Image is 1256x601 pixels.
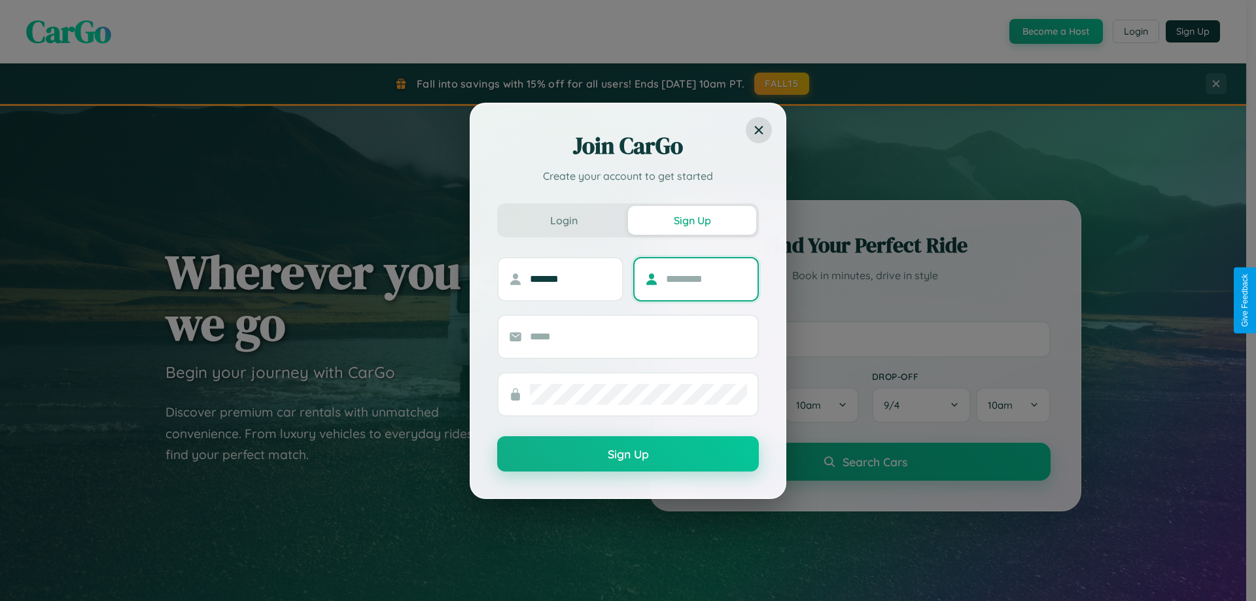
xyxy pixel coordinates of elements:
[497,436,759,472] button: Sign Up
[500,206,628,235] button: Login
[1240,274,1249,327] div: Give Feedback
[497,168,759,184] p: Create your account to get started
[497,130,759,162] h2: Join CarGo
[628,206,756,235] button: Sign Up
